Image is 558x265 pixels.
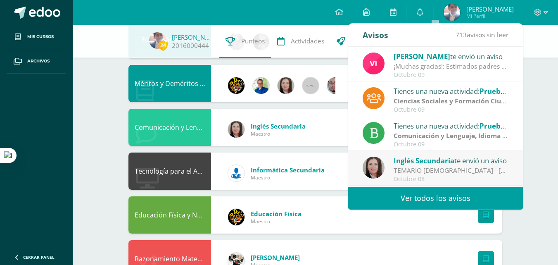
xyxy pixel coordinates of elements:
[241,37,265,45] span: Punteos
[394,62,508,71] div: ¡Muchas gracias!: Estimados padres y madres de familia. Llegamos al cierre de este ciclo escolar,...
[327,77,344,94] img: 5fac68162d5e1b6fbd390a6ac50e103d.png
[251,218,302,225] span: Maestro
[456,30,467,39] span: 713
[23,254,55,260] span: Cerrar panel
[172,33,213,41] a: [PERSON_NAME]
[330,25,390,58] a: Trayectoria
[363,53,385,74] img: bd6d0aa147d20350c4821b7c643124fa.png
[228,77,245,94] img: eda3c0d1caa5ac1a520cf0290d7c6ae4.png
[228,209,245,225] img: eda3c0d1caa5ac1a520cf0290d7c6ae4.png
[394,86,508,96] div: Tienes una nueva actividad:
[394,96,508,106] div: | Prueba de Logro
[394,51,508,62] div: te envió un aviso
[251,174,325,181] span: Maestro
[394,156,454,165] span: Inglés Secundaria
[394,131,527,140] strong: Comunicación y Lenguaje, Idioma Español
[466,12,514,19] span: Mi Perfil
[7,25,66,49] a: Mis cursos
[253,77,269,94] img: 692ded2a22070436d299c26f70cfa591.png
[302,77,319,94] img: 60x60
[228,165,245,181] img: 6ed6846fa57649245178fca9fc9a58dd.png
[149,32,166,49] img: 5c1d6e0b6d51fe301902b7293f394704.png
[251,166,325,174] span: Informática Secundaria
[27,58,50,64] span: Archivos
[251,122,306,130] span: Inglés Secundaria
[394,131,508,141] div: | Prueba de Logro
[480,121,550,131] span: Prueba de logro IV U
[278,77,294,94] img: 8af0450cf43d44e38c4a1497329761f3.png
[394,52,450,61] span: [PERSON_NAME]
[456,30,508,39] span: avisos sin leer
[228,121,245,138] img: 8af0450cf43d44e38c4a1497329761f3.png
[394,72,508,79] div: Octubre 09
[394,106,508,113] div: Octubre 09
[291,37,324,45] span: Actividades
[172,41,209,50] a: 2016000444
[271,25,330,58] a: Actividades
[394,176,508,183] div: Octubre 08
[27,33,54,40] span: Mis cursos
[251,253,300,262] span: [PERSON_NAME]
[444,4,460,21] img: 5c1d6e0b6d51fe301902b7293f394704.png
[219,25,271,58] a: Punteos
[128,196,211,234] div: Educación Física y Natación
[394,155,508,166] div: te envió un aviso
[363,157,385,179] img: 8af0450cf43d44e38c4a1497329761f3.png
[348,187,523,210] a: Ver todos los avisos
[251,210,302,218] span: Educación Física
[159,40,168,50] span: 24
[466,5,514,13] span: [PERSON_NAME]
[128,109,211,146] div: Comunicación y Lenguaje, Idioma Extranjero Inglés
[363,24,388,46] div: Avisos
[394,166,508,175] div: TEMARIO INGLÉS - KRISSETE RIVAS: Buenas tardes estimados estudiantes, Estoy enviando nuevamente e...
[128,153,211,190] div: Tecnología para el Aprendizaje y la Comunicación (Informática)
[7,49,66,74] a: Archivos
[128,65,211,102] div: Méritos y Deméritos 1ro. Básico "E"
[251,130,306,137] span: Maestro
[394,120,508,131] div: Tienes una nueva actividad:
[394,141,508,148] div: Octubre 09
